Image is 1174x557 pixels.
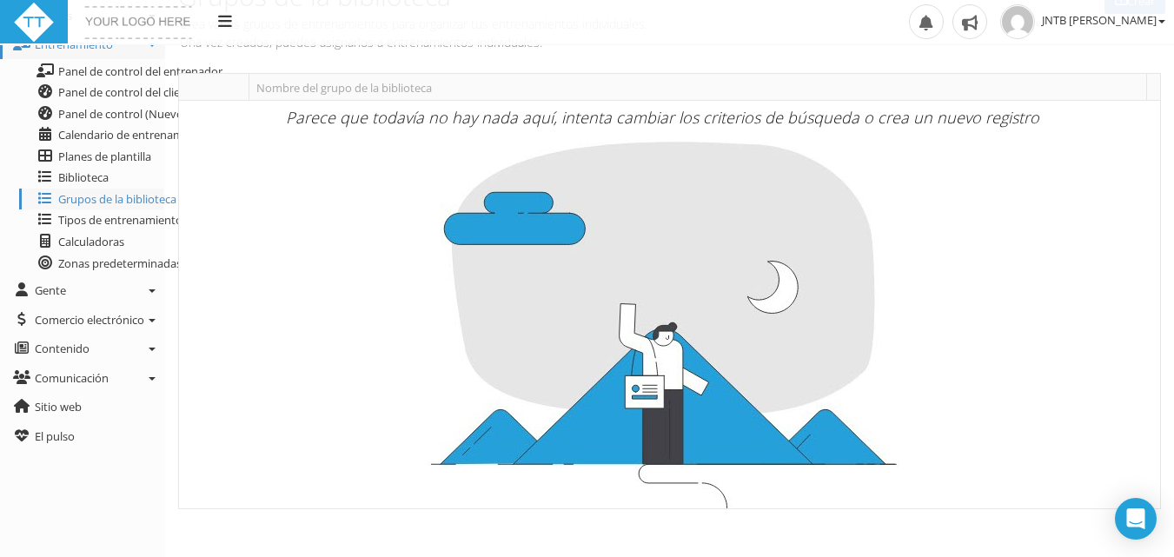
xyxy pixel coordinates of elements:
[1042,12,1157,28] font: JNTB [PERSON_NAME]
[19,253,163,275] a: Zonas predeterminadas
[19,103,163,125] a: Panel de control (Nuevo)
[58,127,210,143] font: Calendario de entrenamiento
[1000,4,1035,39] img: c7a90ff32fe468a13be112e52831701b
[58,84,197,100] font: Panel de control del cliente
[81,2,196,43] img: yourlogohere.png
[58,234,124,249] font: Calculadoras
[35,428,75,444] font: El pulso
[19,124,163,146] a: Calendario de entrenamiento
[35,282,66,298] font: Gente
[19,167,163,189] a: Biblioteca
[58,106,187,122] font: Panel de control (Nuevo)
[35,312,144,328] font: Comercio electrónico
[19,146,163,168] a: Planes de plantilla
[19,189,163,210] a: Grupos de la biblioteca
[35,341,90,356] font: Contenido
[58,63,222,79] font: Panel de control del entrenador
[1115,498,1157,540] div: Open Intercom Messenger
[13,2,55,43] img: ttbadgewhite_48x48.png
[315,135,1011,546] img: empty-state-feedback.jpg
[286,107,1039,128] font: Parece que todavía no hay nada aquí, intenta cambiar los criterios de búsqueda o crea un nuevo re...
[19,61,163,83] a: Panel de control del entrenador
[19,209,163,231] a: Tipos de entrenamiento
[58,212,182,228] font: Tipos de entrenamiento
[58,149,151,164] font: Planes de plantilla
[256,80,432,96] font: Nombre del grupo de la biblioteca
[58,169,109,185] font: Biblioteca
[19,231,163,253] a: Calculadoras
[58,191,176,207] font: Grupos de la biblioteca
[35,370,109,386] font: Comunicación
[19,82,163,103] a: Panel de control del cliente
[35,399,82,414] font: Sitio web
[58,255,182,271] font: Zonas predeterminadas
